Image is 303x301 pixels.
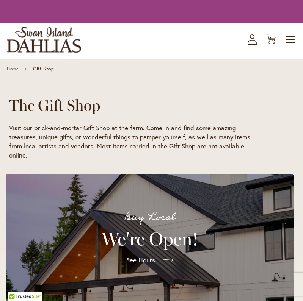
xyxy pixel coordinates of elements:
span: See Hours [126,256,155,265]
span: Gift Shop [33,66,54,72]
p: Visit our brick-and-mortar Gift Shop at the farm. Come in and find some amazing treasures, unique... [9,123,256,160]
a: Home [7,66,19,72]
p: Buy Local [15,209,284,225]
h1: The Gift Shop [9,96,272,114]
a: See Hours [120,250,179,271]
a: store logo [7,27,81,53]
h2: We're Open! [15,228,284,250]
